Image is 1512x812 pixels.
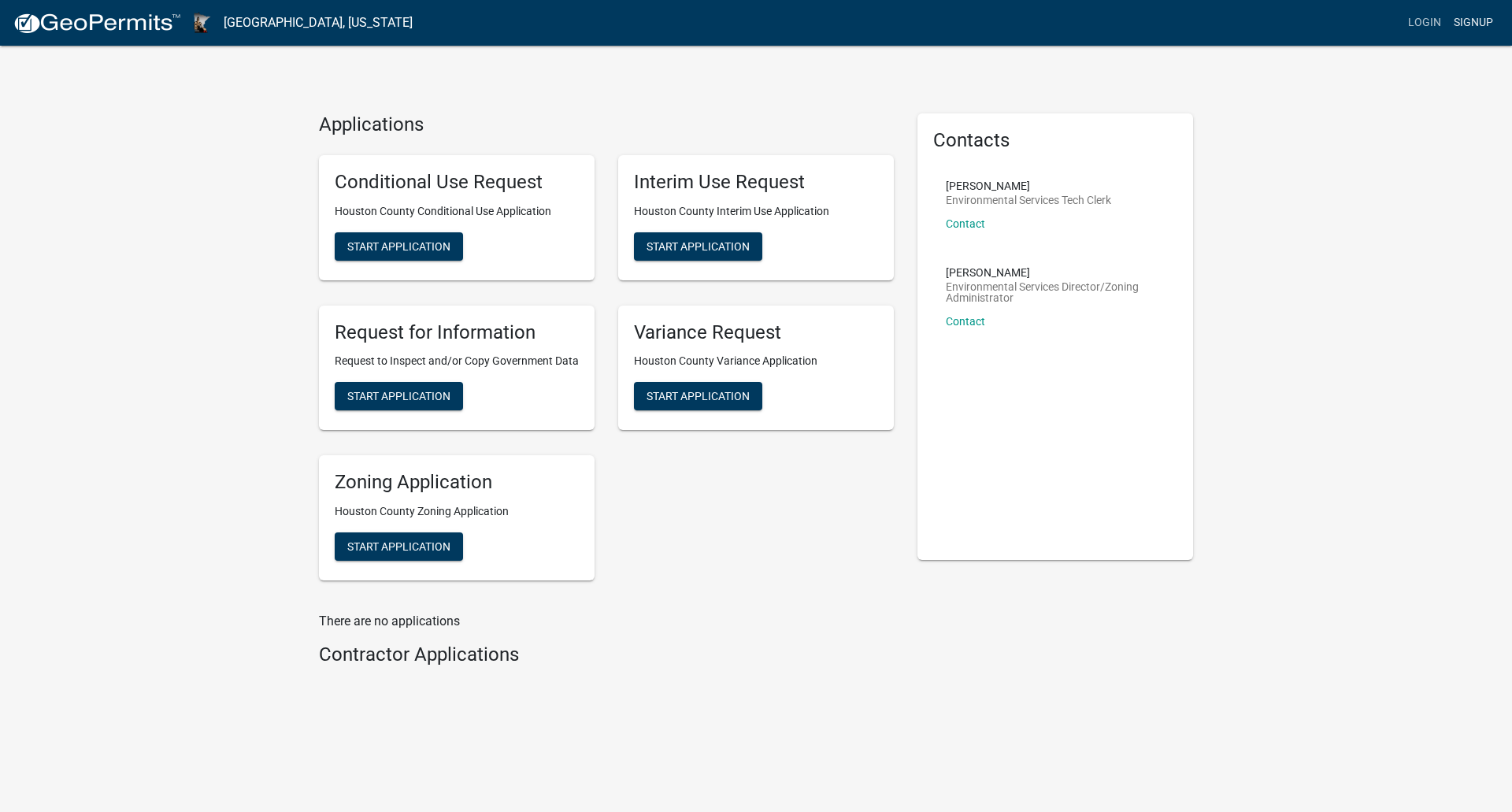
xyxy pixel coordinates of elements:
[319,612,894,631] p: There are no applications
[634,171,878,194] h5: Interim Use Request
[319,643,894,666] h4: Contractor Applications
[335,503,579,520] p: Houston County Zoning Application
[335,382,463,410] button: Start Application
[946,267,1165,278] p: [PERSON_NAME]
[946,217,985,230] a: Contact
[1447,8,1499,38] a: Signup
[319,113,894,136] h4: Applications
[1402,8,1447,38] a: Login
[347,239,450,252] span: Start Application
[335,471,579,494] h5: Zoning Application
[347,540,450,553] span: Start Application
[946,315,985,328] a: Contact
[335,532,463,561] button: Start Application
[335,203,579,220] p: Houston County Conditional Use Application
[347,390,450,402] span: Start Application
[634,382,762,410] button: Start Application
[946,281,1165,303] p: Environmental Services Director/Zoning Administrator
[335,232,463,261] button: Start Application
[634,232,762,261] button: Start Application
[634,203,878,220] p: Houston County Interim Use Application
[647,390,750,402] span: Start Application
[647,239,750,252] span: Start Application
[335,171,579,194] h5: Conditional Use Request
[335,321,579,344] h5: Request for Information
[933,129,1177,152] h5: Contacts
[946,180,1111,191] p: [PERSON_NAME]
[319,113,894,593] wm-workflow-list-section: Applications
[634,353,878,369] p: Houston County Variance Application
[319,643,894,673] wm-workflow-list-section: Contractor Applications
[194,12,211,33] img: Houston County, Minnesota
[224,9,413,36] a: [GEOGRAPHIC_DATA], [US_STATE]
[634,321,878,344] h5: Variance Request
[335,353,579,369] p: Request to Inspect and/or Copy Government Data
[946,195,1111,206] p: Environmental Services Tech Clerk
